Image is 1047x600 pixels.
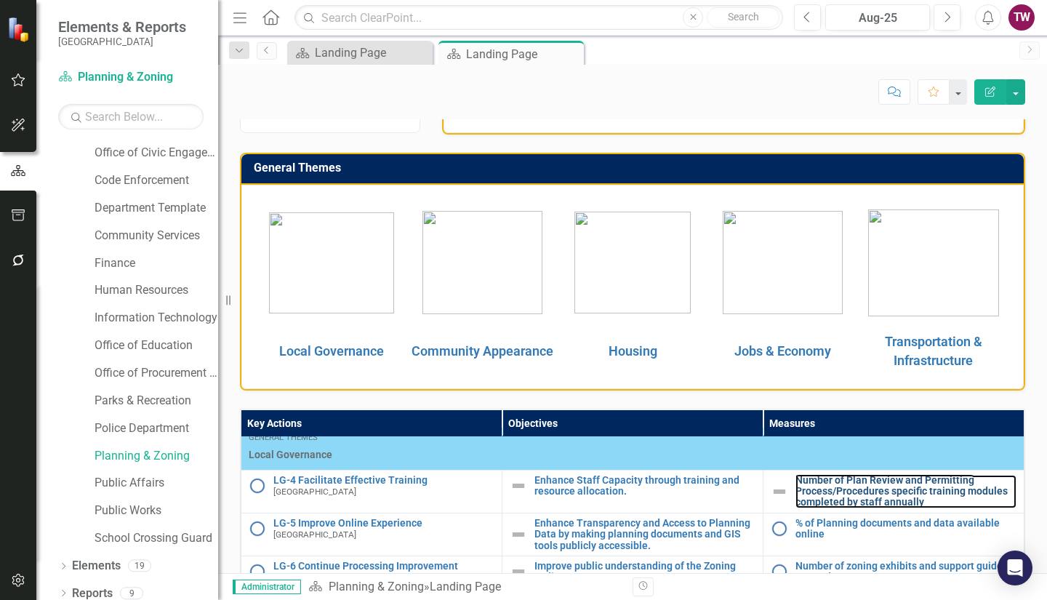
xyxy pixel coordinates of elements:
[885,334,982,368] a: Transportation & Infrastructure
[58,69,204,86] a: Planning & Zoning
[763,556,1024,588] td: Double-Click to Edit Right Click for Context Menu
[510,477,527,495] img: Not Defined
[502,556,763,588] td: Double-Click to Edit Right Click for Context Menu
[254,161,1016,175] h3: General Themes
[510,563,527,580] img: Not Defined
[273,487,356,497] span: [GEOGRAPHIC_DATA]
[763,513,1024,556] td: Double-Click to Edit Right Click for Context Menu
[249,477,266,495] img: No Information
[466,45,580,63] div: Landing Page
[58,104,204,129] input: Search Below...
[534,561,755,583] a: Improve public understanding of the Zoning Ordinance
[430,580,501,593] div: Landing Page
[534,475,755,497] a: Enhance Staff Capacity through training and resource allocation.
[95,420,218,437] a: Police Department
[771,563,788,580] img: No Information
[233,580,301,594] span: Administrator
[273,518,494,529] a: LG-5 Improve Online Experience
[249,563,266,580] img: No Information
[273,475,494,486] a: LG-4 Facilitate Effective Training
[120,587,143,599] div: 9
[249,447,1016,462] span: Local Governance
[58,18,186,36] span: Elements & Reports
[291,44,429,62] a: Landing Page
[734,343,831,359] a: Jobs & Economy
[95,200,218,217] a: Department Template
[72,558,121,575] a: Elements
[412,343,553,359] a: Community Appearance
[795,475,1016,508] a: Number of Plan Review and Permitting Process/Procedures specific training modules completed by st...
[763,470,1024,513] td: Double-Click to Edit Right Click for Context Menu
[95,255,218,272] a: Finance
[58,36,186,47] small: [GEOGRAPHIC_DATA]
[502,470,763,513] td: Double-Click to Edit Right Click for Context Menu
[241,427,1024,470] td: Double-Click to Edit
[771,483,788,500] img: Not Defined
[273,561,494,572] a: LG-6 Continue Processing Improvement
[830,9,925,27] div: Aug-25
[279,343,384,359] a: Local Governance
[95,172,218,189] a: Code Enforcement
[249,432,1016,444] div: General Themes
[95,228,218,244] a: Community Services
[795,561,1016,583] a: Number of zoning exhibits and support guides created
[707,7,779,28] button: Search
[609,343,657,359] a: Housing
[95,530,218,547] a: School Crossing Guard
[249,520,266,537] img: No Information
[510,526,527,543] img: Not Defined
[329,580,424,593] a: Planning & Zoning
[95,145,218,161] a: Office of Civic Engagement
[7,16,33,42] img: ClearPoint Strategy
[502,513,763,556] td: Double-Click to Edit Right Click for Context Menu
[95,310,218,327] a: Information Technology
[273,529,356,540] span: [GEOGRAPHIC_DATA]
[534,518,755,551] a: Enhance Transparency and Access to Planning Data by making planning documents and GIS tools publi...
[128,560,151,572] div: 19
[95,337,218,354] a: Office of Education
[315,44,429,62] div: Landing Page
[95,448,218,465] a: Planning & Zoning
[728,11,759,23] span: Search
[308,579,622,596] div: »
[95,503,218,519] a: Public Works
[273,572,356,583] span: [GEOGRAPHIC_DATA]
[795,518,1016,540] a: % of Planning documents and data available online
[241,470,502,513] td: Double-Click to Edit Right Click for Context Menu
[95,393,218,409] a: Parks & Recreation
[241,513,502,556] td: Double-Click to Edit Right Click for Context Menu
[771,520,788,537] img: No Information
[1008,4,1035,31] button: TW
[294,5,783,31] input: Search ClearPoint...
[998,551,1032,585] div: Open Intercom Messenger
[95,365,218,382] a: Office of Procurement Management
[95,475,218,492] a: Public Affairs
[825,4,930,31] button: Aug-25
[95,282,218,299] a: Human Resources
